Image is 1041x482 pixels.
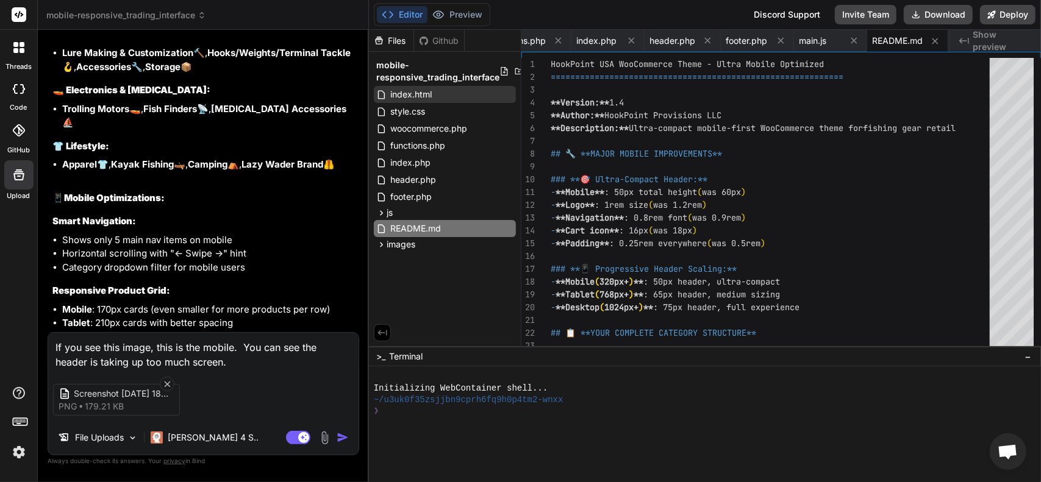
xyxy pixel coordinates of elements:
div: 12 [521,199,535,211]
span: Ultra-compact mobile-first WooCommerce theme for [629,122,863,133]
span: 320px+ [599,276,629,287]
strong: Apparel [62,158,97,170]
button: Invite Team [835,5,896,24]
div: 17 [521,263,535,275]
span: - [551,276,556,287]
div: 9 [521,160,535,173]
button: Download [904,5,973,24]
span: was 0.5rem [712,238,760,249]
span: ================================================== [551,71,795,82]
span: ( [595,289,599,300]
span: mobile-responsive_trading_interface [46,9,206,21]
li: 🔨, 🪝, 🔧, 📦 [62,46,357,74]
textarea: If you see this image, this is the mobile. You can see the header is taking up too much screen. [48,333,359,369]
span: − [1025,350,1031,363]
div: 6 [521,122,535,135]
span: ========== [795,71,843,82]
p: Always double-check its answers. Your in Bind [48,455,359,467]
span: ( [687,212,692,223]
span: index.php [576,35,617,47]
strong: Camping [188,158,227,170]
span: mobile-responsive_trading_interface [376,59,499,83]
span: >_ [376,350,385,363]
div: 23 [521,339,535,352]
div: Files [369,35,413,47]
div: 22 [521,327,535,339]
span: : 50px total height [604,186,697,197]
span: functions.php [389,138,446,153]
button: Deploy [980,5,1036,24]
img: settings [9,442,29,463]
span: 1024px+ [604,302,639,313]
div: Open chat [990,433,1026,470]
span: ) [629,289,634,300]
span: ( [595,276,599,287]
div: 7 [521,135,535,147]
div: 14 [521,224,535,237]
div: 8 [521,147,535,160]
span: Screenshot [DATE] 184214 [74,388,171,400]
strong: 🔧 Equipment: [52,29,120,40]
div: 21 [521,314,535,327]
li: : 170px cards (even smaller for more products per row) [62,303,357,317]
div: 10 [521,173,535,186]
span: was 60px [702,186,741,197]
span: : 0.8rem font [624,212,687,223]
span: : 65px header, medium sizing [643,289,780,300]
span: 1.4 [609,97,624,108]
span: README.md [872,35,923,47]
div: Github [414,35,464,47]
strong: Lure Making & Customization [62,47,193,58]
span: footer.php [726,35,767,47]
span: Show preview [973,29,1031,53]
label: code [10,102,27,113]
div: 15 [521,237,535,250]
span: was 1.2rem [653,199,702,210]
span: ### **📱 Progressive Header Scaling:** [551,263,737,274]
li: Shows only 5 main nav items on mobile [62,233,357,247]
div: 3 [521,83,535,96]
strong: Accessories [76,61,131,73]
span: ) [692,225,697,236]
li: 👕, 🛶, ⛺, 🦺 [62,158,357,172]
span: ~/u3uk0f35zsjjbn9cprh6fq9h0p4tm2-wnxx [374,394,563,406]
li: : 210px cards with better spacing [62,316,357,330]
strong: Storage [145,61,181,73]
div: Discord Support [746,5,828,24]
div: 2 [521,71,535,83]
span: ## 📋 **YOUR COMPLETE CATEGORY STRUCTURE** [551,327,756,338]
span: ) [741,212,746,223]
span: - [551,199,556,210]
span: imized [795,58,824,69]
span: index.html [389,87,433,102]
img: attachment [318,431,332,445]
span: - [551,186,556,197]
label: Upload [7,191,30,201]
strong: 👕 Lifestyle: [52,140,109,152]
div: 5 [521,109,535,122]
span: style.css [389,104,426,119]
span: : 75px header, full experience [653,302,800,313]
div: 1 [521,58,535,71]
span: ) [629,276,634,287]
div: 16 [521,250,535,263]
strong: Tablet [62,317,90,328]
span: ### **🎯 Ultra-Compact Header:** [551,174,707,185]
span: - [551,289,556,300]
span: footer.php [389,190,433,204]
strong: Hooks/Weights/Terminal Tackle [207,47,351,58]
span: HookPoint Provisions LLC [604,110,721,121]
button: Editor [377,6,427,23]
span: : 16px [619,225,648,236]
span: js [387,207,393,219]
span: HookPoint USA WooCommerce Theme - Ultra Mobile Opt [551,58,795,69]
span: Initializing WebContainer shell... [374,383,548,394]
strong: Kayak Fishing [111,158,174,170]
span: 179.21 KB [85,400,124,413]
span: header.php [649,35,695,47]
div: 18 [521,275,535,288]
span: images [387,238,415,250]
span: ) [639,302,643,313]
img: Claude 4 Sonnet [151,431,163,444]
span: index.php [389,155,432,170]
